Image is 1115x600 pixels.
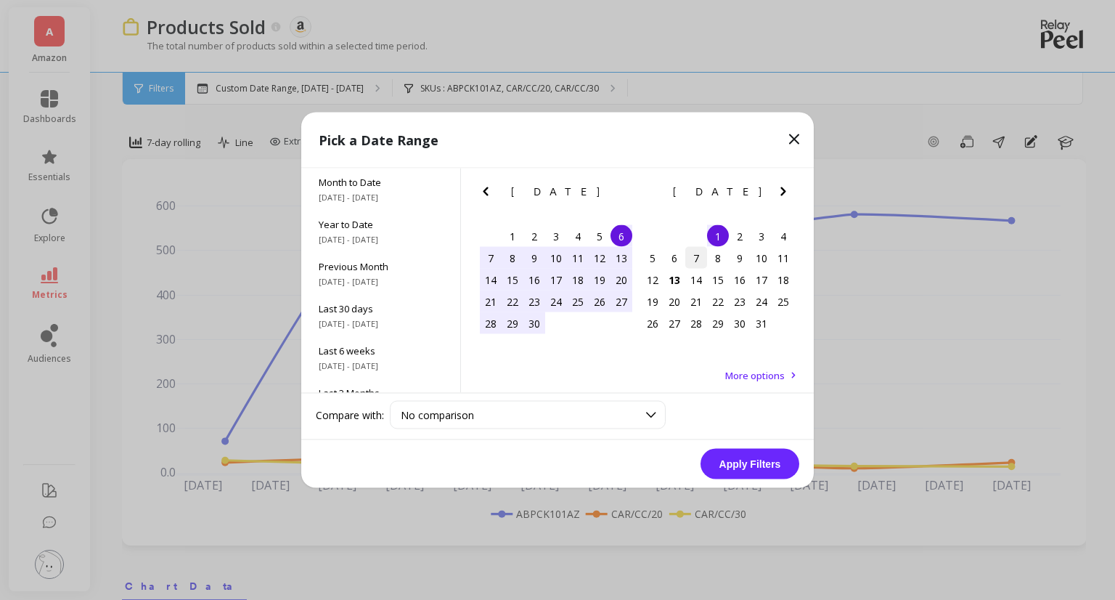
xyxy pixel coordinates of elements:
span: Previous Month [319,260,443,273]
div: Choose Sunday, October 12th, 2025 [642,269,663,291]
div: Choose Tuesday, September 2nd, 2025 [523,225,545,247]
span: Last 30 days [319,302,443,315]
div: Choose Thursday, September 25th, 2025 [567,291,589,312]
span: No comparison [401,408,474,422]
button: Apply Filters [701,449,799,479]
span: Last 3 Months [319,386,443,400]
div: Choose Monday, September 15th, 2025 [502,269,523,291]
div: Choose Sunday, September 14th, 2025 [480,269,502,291]
div: Choose Tuesday, September 9th, 2025 [523,247,545,269]
div: Choose Monday, October 6th, 2025 [663,247,685,269]
p: Pick a Date Range [319,130,438,150]
div: Choose Wednesday, October 15th, 2025 [707,269,729,291]
div: Choose Saturday, September 20th, 2025 [610,269,632,291]
div: Choose Monday, October 20th, 2025 [663,291,685,312]
div: Choose Monday, October 27th, 2025 [663,312,685,334]
div: Choose Wednesday, September 24th, 2025 [545,291,567,312]
button: Next Month [613,183,636,206]
div: Choose Thursday, October 30th, 2025 [729,312,751,334]
div: Choose Wednesday, September 17th, 2025 [545,269,567,291]
div: Choose Tuesday, October 7th, 2025 [685,247,707,269]
div: Choose Thursday, September 4th, 2025 [567,225,589,247]
button: Previous Month [639,183,662,206]
div: Choose Tuesday, September 30th, 2025 [523,312,545,334]
span: [DATE] [673,186,764,198]
div: Choose Friday, October 24th, 2025 [751,291,772,312]
div: Choose Monday, September 29th, 2025 [502,312,523,334]
div: Choose Monday, October 13th, 2025 [663,269,685,291]
label: Compare with: [316,408,384,422]
div: Choose Thursday, September 11th, 2025 [567,247,589,269]
span: [DATE] [511,186,602,198]
div: month 2025-09 [480,225,632,334]
div: Choose Sunday, October 26th, 2025 [642,312,663,334]
div: Choose Thursday, September 18th, 2025 [567,269,589,291]
div: Choose Tuesday, October 28th, 2025 [685,312,707,334]
div: Choose Wednesday, October 22nd, 2025 [707,291,729,312]
span: Month to Date [319,176,443,189]
div: Choose Monday, September 8th, 2025 [502,247,523,269]
div: Choose Tuesday, September 23rd, 2025 [523,291,545,312]
span: More options [725,369,785,382]
div: Choose Saturday, October 4th, 2025 [772,225,794,247]
div: Choose Friday, October 31st, 2025 [751,312,772,334]
div: Choose Friday, September 19th, 2025 [589,269,610,291]
span: Year to Date [319,218,443,231]
span: [DATE] - [DATE] [319,318,443,330]
div: Choose Saturday, September 13th, 2025 [610,247,632,269]
div: Choose Sunday, October 5th, 2025 [642,247,663,269]
div: Choose Sunday, September 7th, 2025 [480,247,502,269]
div: Choose Wednesday, September 10th, 2025 [545,247,567,269]
span: [DATE] - [DATE] [319,360,443,372]
div: Choose Sunday, October 19th, 2025 [642,291,663,312]
div: Choose Thursday, October 16th, 2025 [729,269,751,291]
span: [DATE] - [DATE] [319,234,443,246]
div: Choose Wednesday, September 3rd, 2025 [545,225,567,247]
div: Choose Thursday, October 9th, 2025 [729,247,751,269]
div: Choose Thursday, October 2nd, 2025 [729,225,751,247]
div: Choose Sunday, September 28th, 2025 [480,312,502,334]
span: [DATE] - [DATE] [319,192,443,203]
div: Choose Sunday, September 21st, 2025 [480,291,502,312]
button: Next Month [775,183,798,206]
div: Choose Saturday, September 27th, 2025 [610,291,632,312]
div: Choose Monday, September 22nd, 2025 [502,291,523,312]
div: Choose Thursday, October 23rd, 2025 [729,291,751,312]
div: Choose Friday, September 26th, 2025 [589,291,610,312]
div: Choose Saturday, October 11th, 2025 [772,247,794,269]
div: Choose Wednesday, October 1st, 2025 [707,225,729,247]
div: Choose Friday, September 12th, 2025 [589,247,610,269]
div: month 2025-10 [642,225,794,334]
div: Choose Saturday, September 6th, 2025 [610,225,632,247]
div: Choose Tuesday, October 14th, 2025 [685,269,707,291]
div: Choose Tuesday, September 16th, 2025 [523,269,545,291]
div: Choose Friday, September 5th, 2025 [589,225,610,247]
div: Choose Friday, October 17th, 2025 [751,269,772,291]
div: Choose Friday, October 10th, 2025 [751,247,772,269]
div: Choose Saturday, October 25th, 2025 [772,291,794,312]
div: Choose Wednesday, October 29th, 2025 [707,312,729,334]
div: Choose Monday, September 1st, 2025 [502,225,523,247]
div: Choose Tuesday, October 21st, 2025 [685,291,707,312]
span: Last 6 weeks [319,344,443,357]
div: Choose Friday, October 3rd, 2025 [751,225,772,247]
span: [DATE] - [DATE] [319,276,443,288]
button: Previous Month [477,183,500,206]
div: Choose Wednesday, October 8th, 2025 [707,247,729,269]
div: Choose Saturday, October 18th, 2025 [772,269,794,291]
